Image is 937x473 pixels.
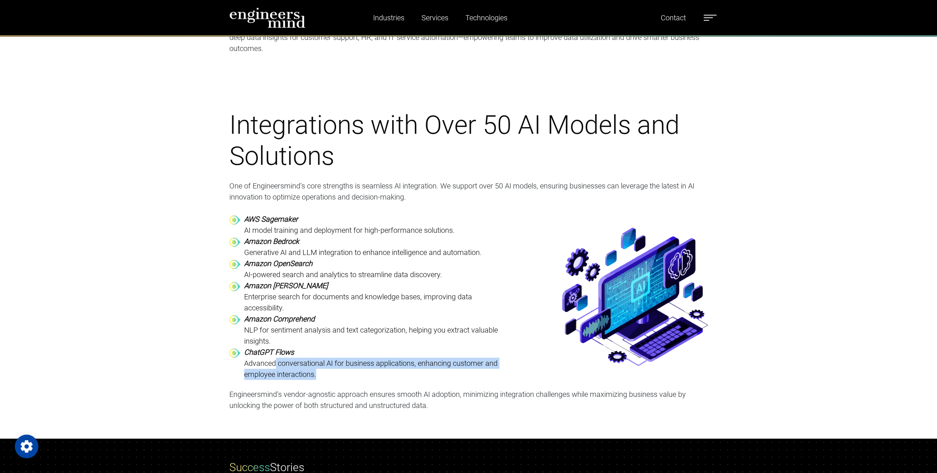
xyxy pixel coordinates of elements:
[562,228,708,366] img: Resilient_solutions
[229,238,240,247] img: bullet-point
[244,225,455,236] p: AI model training and deployment for high-performance solutions.
[418,9,451,26] a: Services
[658,9,689,26] a: Contact
[229,389,708,411] p: Engineersmind’s vendor-agnostic approach ensures smooth AI adoption, minimizing integration chall...
[229,260,240,269] img: bullet-point
[244,247,482,258] p: Generative AI and LLM integration to enhance intelligence and automation.
[244,358,505,380] p: Advanced conversational AI for business applications, enhancing customer and employee interactions.
[244,291,505,313] p: Enterprise search for documents and knowledge bases, improving data accessibility.
[229,282,240,291] img: bullet-point
[244,314,315,323] strong: Amazon Comprehend
[229,348,240,358] img: bullet-point
[229,110,680,171] span: Integrations with Over 50 AI Models and Solutions
[244,269,442,280] p: AI-powered search and analytics to streamline data discovery.
[244,259,312,268] strong: Amazon OpenSearch
[244,324,505,347] p: NLP for sentiment analysis and text categorization, helping you extract valuable insights.
[244,237,299,246] strong: Amazon Bedrock
[370,9,407,26] a: Industries
[229,21,708,54] p: Our AI-driven assistants integrate with Amazon [PERSON_NAME], ChatGPT flows, and OpenSearch, prov...
[229,180,708,203] p: One of Engineersmind’s core strengths is seamless AI integration. We support over 50 AI models, e...
[244,348,294,357] strong: ChatGPT Flows
[229,215,240,225] img: bullet-point
[229,7,305,28] img: logo
[244,215,298,224] strong: AWS Sagemaker
[462,9,510,26] a: Technologies
[229,315,240,324] img: bullet-point
[244,281,328,290] strong: Amazon [PERSON_NAME]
